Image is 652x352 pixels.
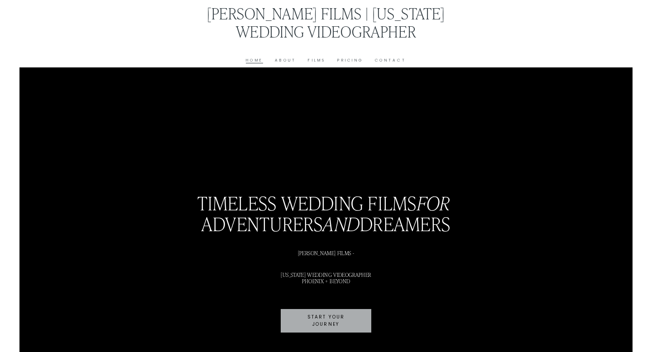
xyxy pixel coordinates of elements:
h1: [PERSON_NAME] FILMS - [54,250,598,256]
a: Home [246,57,263,64]
a: START YOUR JOURNEY [281,309,371,333]
a: [PERSON_NAME] Films | [US_STATE] Wedding Videographer [207,3,446,42]
a: Films [308,57,326,64]
a: Pricing [337,57,363,64]
em: for [417,190,451,215]
h2: timeless wedding films ADVENTURERS DREAMERS [54,192,598,234]
em: and [323,211,360,236]
h1: [US_STATE] WEDDING VIDEOGRAPHER PHOENIX + BEYOND [54,271,598,285]
a: About [275,57,296,64]
a: Contact [375,57,406,64]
